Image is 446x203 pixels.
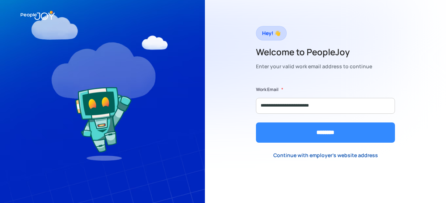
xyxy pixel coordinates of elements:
h2: Welcome to PeopleJoy [256,46,372,58]
label: Work Email [256,86,278,93]
div: Continue with employer's website address [273,152,378,159]
div: Enter your valid work email address to continue [256,61,372,72]
div: Hey! 👋 [262,28,281,38]
form: Form [256,86,395,143]
a: Continue with employer's website address [268,148,384,163]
